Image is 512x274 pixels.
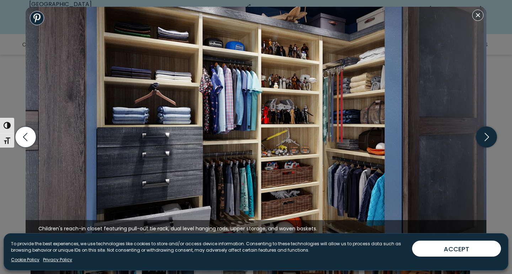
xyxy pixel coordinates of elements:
[11,241,406,253] p: To provide the best experiences, we use technologies like cookies to store and/or access device i...
[43,257,72,263] a: Privacy Policy
[472,10,484,21] button: Close modal
[26,220,486,238] figcaption: Children's reach-in closet featuring pull-out tie rack, dual level hanging rods, upper storage, a...
[26,7,486,237] img: Children's clothing in reach-in closet featuring pull-out tie rack, dual level hanging rods, uppe...
[412,241,501,257] button: ACCEPT
[11,257,39,263] a: Cookie Policy
[30,11,44,25] a: Share to Pinterest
